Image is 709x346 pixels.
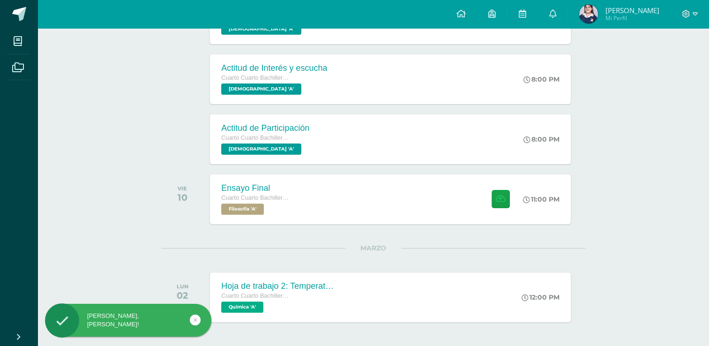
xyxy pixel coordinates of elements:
[178,185,187,192] div: VIE
[177,283,188,290] div: LUN
[221,301,263,313] span: Química 'A'
[221,123,309,133] div: Actitud de Participación
[45,312,211,329] div: [PERSON_NAME], [PERSON_NAME]!
[221,195,291,201] span: Cuarto Cuarto Bachillerato en Ciencias y Letras con Orientación en Computación
[605,6,659,15] span: [PERSON_NAME]
[221,83,301,95] span: Evangelización 'A'
[523,75,560,83] div: 8:00 PM
[523,135,560,143] div: 8:00 PM
[221,183,291,193] div: Ensayo Final
[178,192,187,203] div: 10
[221,293,291,299] span: Cuarto Cuarto Bachillerato en Ciencias y Letras con Orientación en Computación
[605,14,659,22] span: Mi Perfil
[221,203,264,215] span: Filosofía 'A'
[221,63,327,73] div: Actitud de Interés y escucha
[523,195,560,203] div: 11:00 PM
[221,75,291,81] span: Cuarto Cuarto Bachillerato en Ciencias y Letras con Orientación en Computación
[177,290,188,301] div: 02
[345,244,401,252] span: MARZO
[221,143,301,155] span: Evangelización 'A'
[221,23,301,35] span: Evangelización 'A'
[221,135,291,141] span: Cuarto Cuarto Bachillerato en Ciencias y Letras con Orientación en Computación
[522,293,560,301] div: 12:00 PM
[579,5,598,23] img: 4b1dc149380fb1920df637ae2a08d31d.png
[221,281,334,291] div: Hoja de trabajo 2: Temperatura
